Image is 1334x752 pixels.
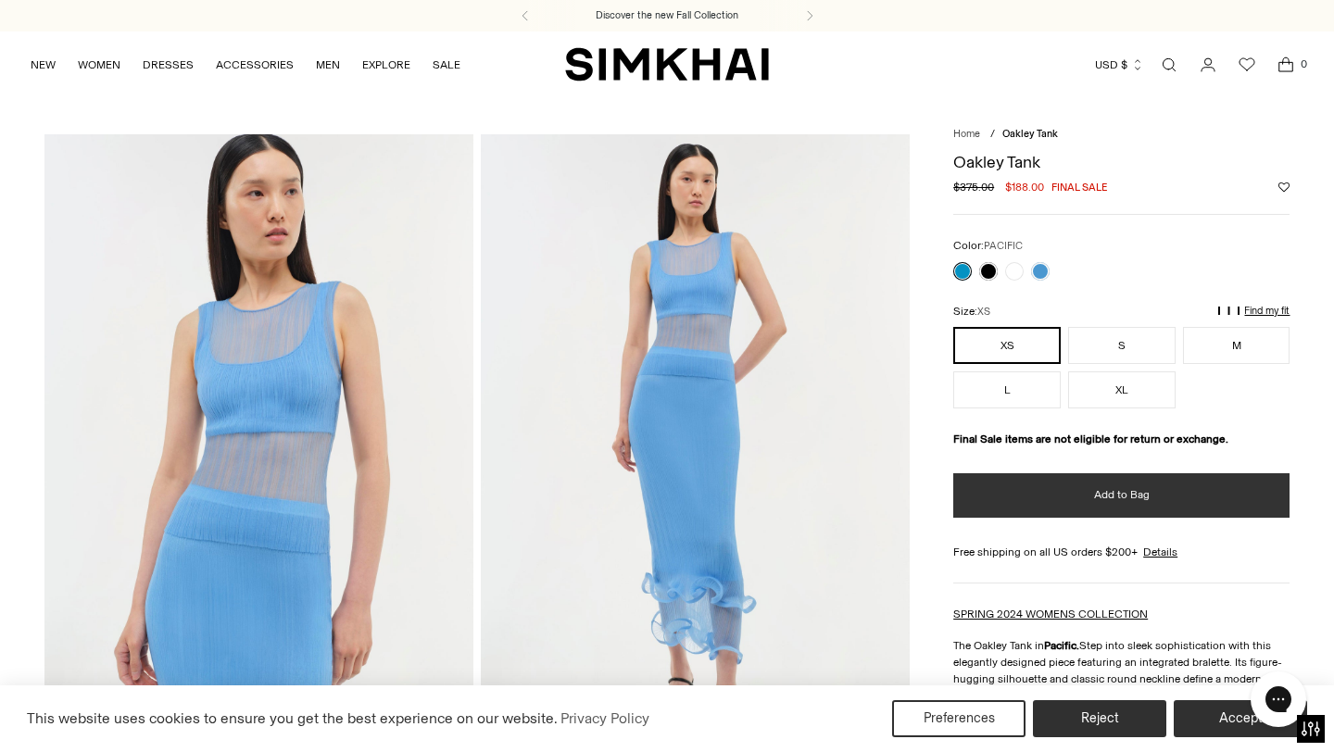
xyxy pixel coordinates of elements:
[1228,46,1265,83] a: Wishlist
[953,544,1290,560] div: Free shipping on all US orders $200+
[953,637,1290,704] p: The Oakley Tank in Step into sleek sophistication with this elegantly designed piece featuring an...
[1278,182,1290,193] button: Add to Wishlist
[953,303,990,320] label: Size:
[1143,544,1177,560] a: Details
[1241,665,1315,733] iframe: Gorgias live chat messenger
[1002,128,1058,140] span: Oakley Tank
[433,44,460,85] a: SALE
[990,127,995,143] div: /
[984,240,1023,252] span: PACIFIC
[27,709,558,727] span: This website uses cookies to ensure you get the best experience on our website.
[953,179,994,195] s: $375.00
[953,608,1148,620] a: SPRING 2024 WOMENS COLLECTION
[953,432,1228,445] strong: Final Sale items are not eligible for return or exchange.
[1174,700,1307,737] button: Accept
[31,44,56,85] a: NEW
[953,154,1290,170] h1: Oakley Tank
[953,127,1290,143] nav: breadcrumbs
[1005,179,1044,195] span: $188.00
[892,700,1026,737] button: Preferences
[1295,56,1312,72] span: 0
[216,44,294,85] a: ACCESSORIES
[1095,44,1144,85] button: USD $
[78,44,120,85] a: WOMEN
[1068,371,1176,408] button: XL
[953,327,1061,364] button: XS
[596,8,738,23] a: Discover the new Fall Collection
[1033,700,1166,737] button: Reject
[1189,46,1227,83] a: Go to the account page
[316,44,340,85] a: MEN
[558,705,652,733] a: Privacy Policy (opens in a new tab)
[1183,327,1290,364] button: M
[953,371,1061,408] button: L
[953,237,1023,255] label: Color:
[1151,46,1188,83] a: Open search modal
[953,473,1290,518] button: Add to Bag
[1094,487,1150,503] span: Add to Bag
[953,128,980,140] a: Home
[1044,639,1079,652] strong: Pacific.
[1267,46,1304,83] a: Open cart modal
[565,46,769,82] a: SIMKHAI
[977,306,990,318] span: XS
[143,44,194,85] a: DRESSES
[362,44,410,85] a: EXPLORE
[1068,327,1176,364] button: S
